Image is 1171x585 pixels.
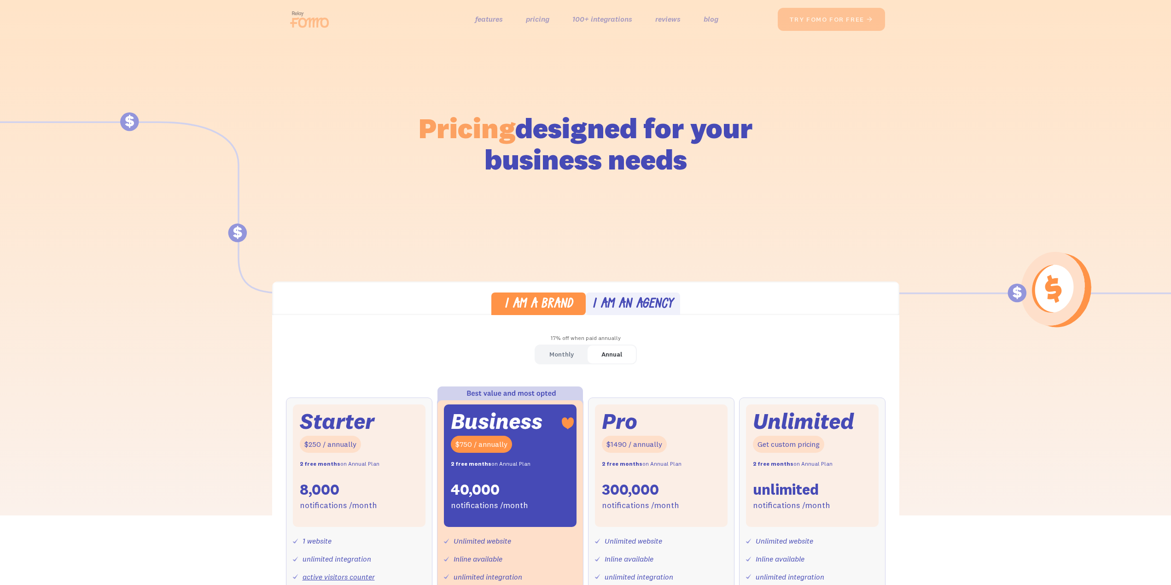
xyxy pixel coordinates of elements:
[602,460,642,467] strong: 2 free months
[605,534,662,548] div: Unlimited website
[756,570,824,584] div: unlimited integration
[300,411,374,431] div: Starter
[475,12,503,26] a: features
[601,348,622,361] div: Annual
[300,457,379,471] div: on Annual Plan
[303,534,332,548] div: 1 website
[300,480,339,499] div: 8,000
[753,480,819,499] div: unlimited
[592,298,673,311] div: I am an agency
[454,534,511,548] div: Unlimited website
[602,457,682,471] div: on Annual Plan
[504,298,573,311] div: I am a brand
[602,499,679,512] div: notifications /month
[753,460,793,467] strong: 2 free months
[451,499,528,512] div: notifications /month
[704,12,718,26] a: blog
[778,8,885,31] a: try fomo for free
[756,534,813,548] div: Unlimited website
[451,480,500,499] div: 40,000
[549,348,574,361] div: Monthly
[753,457,833,471] div: on Annual Plan
[655,12,681,26] a: reviews
[300,460,340,467] strong: 2 free months
[303,572,375,581] a: active visitors counter
[605,552,653,566] div: Inline available
[605,570,673,584] div: unlimited integration
[300,499,377,512] div: notifications /month
[419,110,515,146] span: Pricing
[451,411,542,431] div: Business
[866,15,874,23] span: 
[303,552,371,566] div: unlimited integration
[451,457,530,471] div: on Annual Plan
[753,436,824,453] div: Get custom pricing
[418,112,753,175] h1: designed for your business needs
[272,332,899,345] div: 17% off when paid annually
[753,499,830,512] div: notifications /month
[454,552,502,566] div: Inline available
[602,480,659,499] div: 300,000
[602,436,667,453] div: $1490 / annually
[572,12,632,26] a: 100+ integrations
[602,411,637,431] div: Pro
[756,552,804,566] div: Inline available
[753,411,854,431] div: Unlimited
[526,12,549,26] a: pricing
[451,460,491,467] strong: 2 free months
[300,436,361,453] div: $250 / annually
[454,570,522,584] div: unlimited integration
[451,436,512,453] div: $750 / annually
